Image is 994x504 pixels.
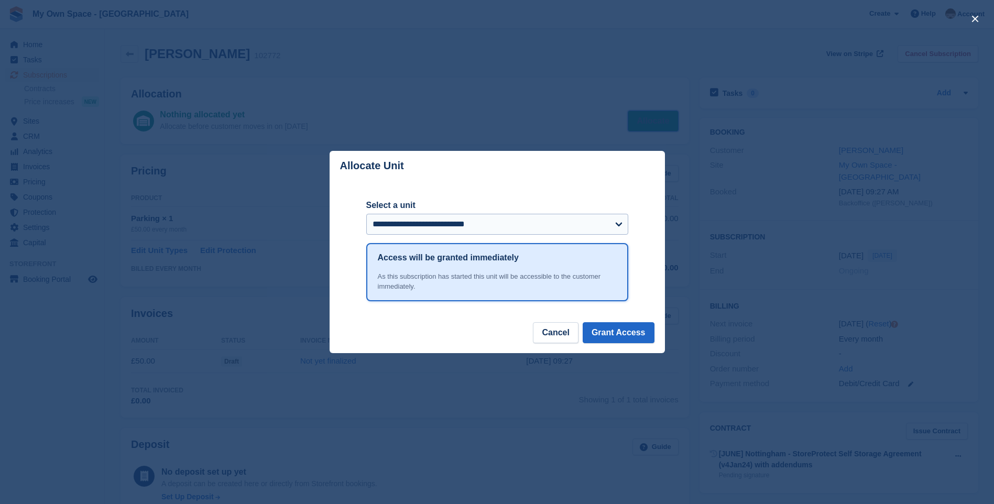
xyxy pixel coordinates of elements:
button: close [967,10,984,27]
button: Cancel [533,322,578,343]
label: Select a unit [366,199,628,212]
button: Grant Access [583,322,654,343]
h1: Access will be granted immediately [378,251,519,264]
div: As this subscription has started this unit will be accessible to the customer immediately. [378,271,617,292]
p: Allocate Unit [340,160,404,172]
